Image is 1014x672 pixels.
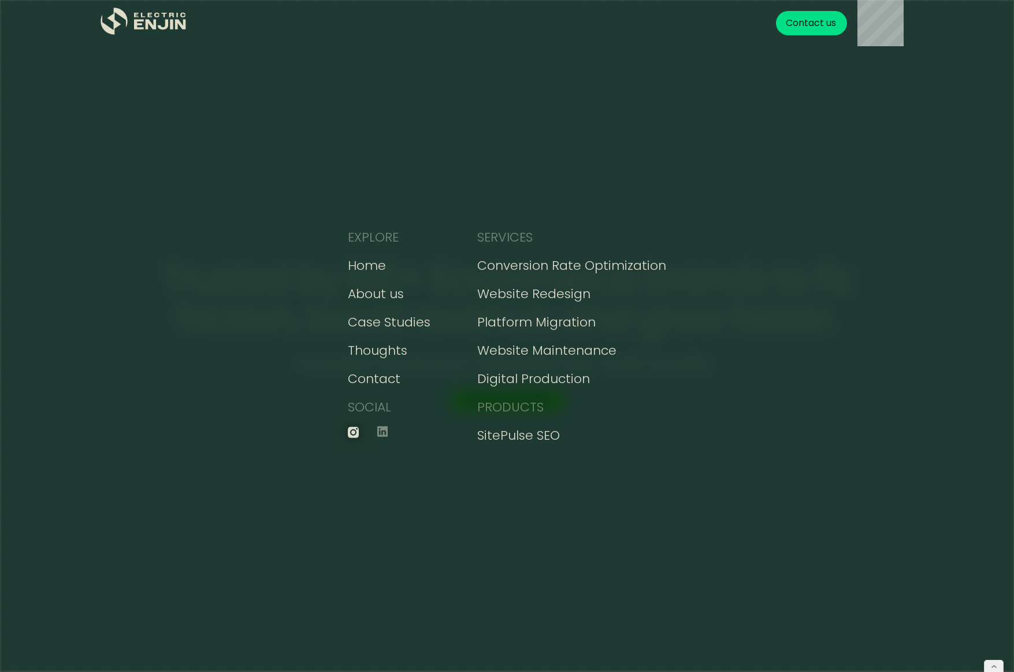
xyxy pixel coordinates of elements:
div: EXPLORE [348,228,399,247]
a: home [101,8,187,39]
a: Thoughts [348,341,407,360]
a: Case Studies [348,313,430,332]
a: SitePulse SEO [477,426,560,445]
a: Website Redesign [477,284,590,303]
div: SOCIAL [348,398,391,417]
a: Contact us [776,11,847,35]
div: SERVICES [477,228,533,247]
a: Digital Production [477,369,590,388]
a: Home [348,256,386,275]
div: Contact us [786,16,836,30]
a: About us [348,284,404,303]
a: Conversion Rate Optimization [477,256,666,275]
a: Website Maintenance [477,341,616,360]
a: Platform Migration [477,313,596,332]
div: PRODUCTS [477,398,544,417]
a: Contact [348,369,400,388]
